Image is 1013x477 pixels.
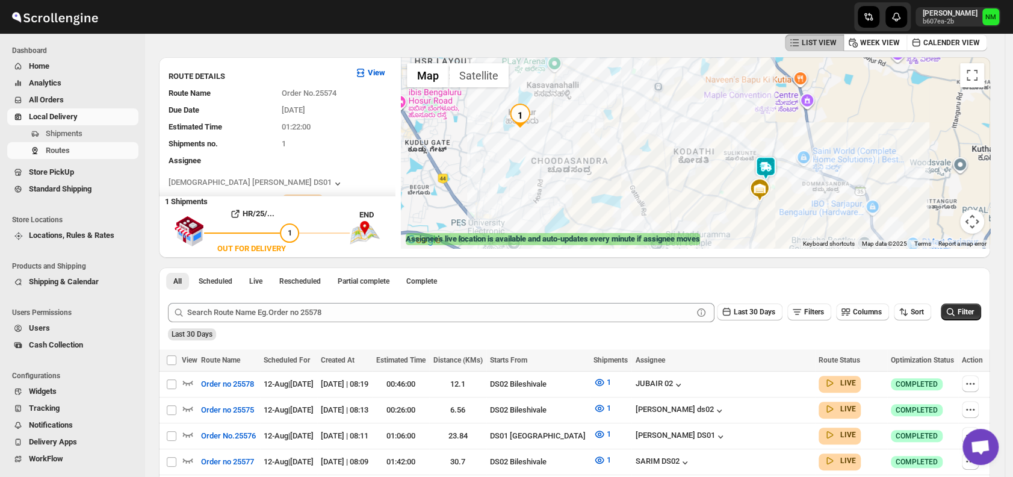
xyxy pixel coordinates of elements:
span: Shipments [593,356,628,364]
span: Map data ©2025 [862,240,907,247]
span: Scheduled For [264,356,310,364]
span: Starts From [490,356,527,364]
span: All [173,276,182,286]
span: 12-Aug | [DATE] [264,431,314,440]
b: LIVE [840,405,856,413]
div: [DATE] | 08:13 [321,404,369,416]
b: HR/25/... [243,209,274,218]
span: 1 [607,455,611,464]
div: 01:42:00 [376,456,426,468]
span: Route Status [819,356,860,364]
span: COMPLETED [896,379,938,389]
button: CALENDER VIEW [906,34,987,51]
span: 1 [607,429,611,438]
button: WorkFlow [7,450,138,467]
span: Order No.25574 [282,89,336,98]
span: Store PickUp [29,167,74,176]
button: View [347,63,392,83]
button: WEEK VIEW [843,34,907,51]
div: [DATE] | 08:11 [321,430,369,442]
span: COMPLETED [896,405,938,415]
button: User menu [915,7,1000,26]
span: Notifications [29,420,73,429]
button: Keyboard shortcuts [803,240,855,248]
span: 1 [282,139,286,148]
span: Live [249,276,262,286]
span: Analytics [29,78,61,87]
button: LIST VIEW [785,34,844,51]
span: 12-Aug | [DATE] [264,379,314,388]
button: Notifications [7,417,138,434]
span: Columns [853,308,882,316]
div: [DATE] | 08:19 [321,378,369,390]
button: [PERSON_NAME] ds02 [635,405,725,417]
span: Order no 25575 [201,404,254,416]
span: [DATE] [282,105,305,114]
text: NM [985,13,996,21]
b: LIVE [840,457,856,465]
span: Order No.25576 [201,430,256,442]
span: Order no 25577 [201,456,254,468]
span: Assignee [169,156,201,165]
button: [DEMOGRAPHIC_DATA] [PERSON_NAME] DS01 [169,178,344,190]
input: Search Route Name Eg.Order no 25578 [187,303,693,322]
button: Order no 25575 [194,401,261,420]
span: Standard Shipping [29,184,91,193]
button: HR/25/... [204,204,299,223]
button: Sort [894,304,931,320]
img: trip_end.png [350,221,380,244]
span: Shipments no. [169,139,218,148]
button: Show satellite imagery [449,63,509,87]
span: Tracking [29,404,60,413]
button: Shipments [7,125,138,142]
a: Report a map error [938,240,987,247]
span: CALENDER VIEW [923,38,980,48]
div: 1 [508,104,532,128]
div: 23.84 [433,430,483,442]
span: Last 30 Days [734,308,775,316]
button: 1 [586,399,618,418]
img: Google [404,232,444,248]
span: Sort [911,308,924,316]
span: View [182,356,197,364]
button: Delivery Apps [7,434,138,450]
button: Order no 25578 [194,375,261,394]
span: Complete [406,276,437,286]
span: Widgets [29,387,57,396]
button: Locations, Rules & Rates [7,227,138,244]
div: DS02 Bileshivale [490,456,586,468]
span: Order no 25578 [201,378,254,390]
a: Terms [914,240,931,247]
span: Shipping & Calendar [29,277,99,286]
button: LIVE [823,403,856,415]
span: LIST VIEW [802,38,837,48]
button: SARIM DS02 [635,457,691,469]
div: 01:06:00 [376,430,426,442]
span: Partial complete [338,276,389,286]
span: Dashboard [12,46,138,55]
div: [DATE] | 08:09 [321,456,369,468]
span: Scheduled [199,276,232,286]
span: Created At [321,356,355,364]
span: WEEK VIEW [860,38,900,48]
button: Filters [787,304,831,320]
span: 1 [288,228,292,237]
div: 6.56 [433,404,483,416]
div: 00:46:00 [376,378,426,390]
p: b607ea-2b [923,18,977,25]
button: LIVE [823,377,856,389]
span: Configurations [12,371,138,381]
img: ScrollEngine [10,2,100,32]
button: 1 [586,450,618,470]
span: Store Locations [12,215,138,225]
img: shop.svg [174,208,204,255]
span: Assignee [635,356,664,364]
button: Last 30 Days [717,304,782,320]
div: DS02 Bileshivale [490,404,586,416]
span: Cash Collection [29,340,83,349]
span: Route Name [169,89,211,98]
span: 1 [607,404,611,413]
p: [PERSON_NAME] [923,8,977,18]
span: Users [29,323,50,332]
